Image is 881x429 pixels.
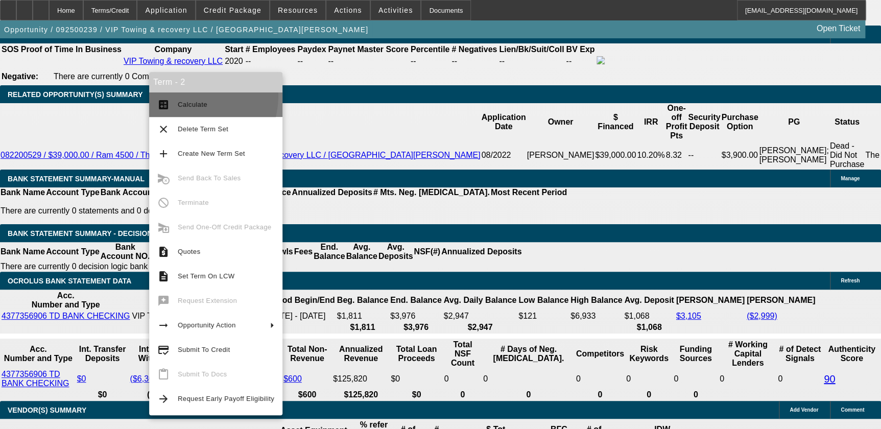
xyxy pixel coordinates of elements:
b: BV Exp [566,45,594,54]
td: 2020 [224,56,244,67]
th: $2,947 [443,322,517,332]
td: $1,068 [624,311,674,321]
div: Term - 2 [149,72,282,92]
span: There are currently 0 Comments entered on this opportunity [54,72,270,81]
th: $600 [283,390,331,400]
th: [PERSON_NAME] [676,291,745,310]
th: Account Type [45,187,100,198]
th: # Days of Neg. [MEDICAL_DATA]. [483,340,575,368]
div: -- [328,57,408,66]
td: $121 [518,311,569,321]
th: Risk Keywords [626,340,672,368]
p: There are currently 0 statements and 0 details entered on this opportunity [1,206,567,216]
td: 10.20% [636,141,665,170]
td: [PERSON_NAME] [527,141,595,170]
th: High Balance [570,291,623,310]
td: 0 [673,369,718,389]
th: Security Deposit [687,103,721,141]
th: 0 [626,390,672,400]
th: Authenticity Score [823,340,880,368]
th: $1,811 [337,322,389,332]
div: -- [451,57,497,66]
mat-icon: calculate [157,99,170,111]
b: Lien/Bk/Suit/Coll [499,45,564,54]
span: Refresh [841,278,860,283]
th: Int. Transfer Withdrawals [130,340,195,368]
th: Avg. Deposit [624,291,674,310]
th: $3,976 [390,322,442,332]
td: $3,900.00 [721,141,758,170]
th: Status [829,103,865,141]
span: Application [145,6,187,14]
span: OCROLUS BANK STATEMENT DATA [8,277,131,285]
th: Owner [527,103,595,141]
a: $600 [283,374,302,383]
span: Actions [334,6,362,14]
b: Paynet Master Score [328,45,408,54]
a: Open Ticket [813,20,864,37]
a: ($6,365) [130,374,161,383]
th: Competitors [576,340,625,368]
a: 4377356906 TD BANK CHECKING [2,312,130,320]
th: Account Type [45,242,100,261]
th: Sum of the Total NSF Count and Total Overdraft Fee Count from Ocrolus [444,340,482,368]
button: Credit Package [196,1,269,20]
th: Acc. Number and Type [1,340,76,368]
th: 0 [483,390,575,400]
td: 08/2022 [481,141,526,170]
th: Total Non-Revenue [283,340,331,368]
th: Bank Account NO. [100,187,173,198]
b: Start [225,45,243,54]
button: Actions [326,1,370,20]
th: $0 [77,390,129,400]
span: Submit To Credit [178,346,230,353]
a: 082200529 / $39,000.00 / Ram 4500 / Third Party Vendor 3 / VIP Towing & recovery LLC / [GEOGRAPHI... [1,151,480,159]
b: # Negatives [451,45,497,54]
span: Opportunity Action [178,321,236,329]
th: [PERSON_NAME] [746,291,816,310]
span: Add Vendor [790,407,818,413]
th: Avg. Daily Balance [443,291,517,310]
th: Application Date [481,103,526,141]
td: -- [565,56,595,67]
td: $3,976 [390,311,442,321]
td: [DATE] - [DATE] [266,311,335,321]
td: 0 [626,369,672,389]
span: Manage [841,176,860,181]
th: Proof of Time In Business [20,44,122,55]
th: One-off Profit Pts [665,103,687,141]
td: $1,811 [337,311,389,321]
mat-icon: clear [157,123,170,135]
th: Total Loan Proceeds [390,340,442,368]
span: Comment [841,407,864,413]
td: $2,947 [443,311,517,321]
img: facebook-icon.png [597,56,605,64]
th: # Working Capital Lenders [719,340,776,368]
span: BANK STATEMENT SUMMARY-MANUAL [8,175,145,183]
span: Activities [378,6,413,14]
span: -- [246,57,251,65]
span: Calculate [178,101,207,108]
span: Request Early Payoff Eligibility [178,395,274,402]
span: 0 [720,374,724,383]
th: 0 [673,390,718,400]
a: 4377356906 TD BANK CHECKING [2,370,69,388]
td: $39,000.00 [594,141,636,170]
td: 0 [576,369,625,389]
td: 0 [777,369,822,389]
th: Acc. Number and Type [1,291,130,310]
b: Company [155,45,192,54]
button: Application [137,1,195,20]
span: Resources [278,6,318,14]
a: $3,105 [676,312,701,320]
a: 90 [824,373,835,385]
td: 0 [444,369,482,389]
td: 0 [483,369,575,389]
span: VENDOR(S) SUMMARY [8,406,86,414]
th: End. Balance [313,242,345,261]
span: Credit Package [204,6,261,14]
th: 0 [444,390,482,400]
th: Annualized Deposits [441,242,522,261]
th: PG [758,103,829,141]
th: $ Financed [594,103,636,141]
